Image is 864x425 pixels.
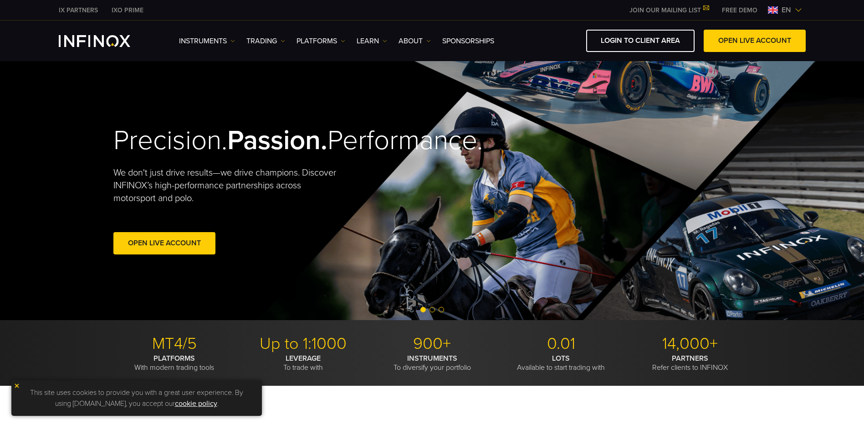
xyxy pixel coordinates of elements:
strong: INSTRUMENTS [407,354,457,363]
a: INFINOX [52,5,105,15]
strong: PARTNERS [672,354,708,363]
img: yellow close icon [14,383,20,389]
a: INFINOX MENU [715,5,764,15]
a: Instruments [179,36,235,47]
p: Up to 1:1000 [242,334,364,354]
strong: LOTS [552,354,570,363]
a: INFINOX [105,5,150,15]
a: Open Live Account [113,232,215,254]
span: Go to slide 2 [429,307,435,312]
a: SPONSORSHIPS [442,36,494,47]
a: ABOUT [399,36,431,47]
p: MT4/5 [113,334,235,354]
h2: Precision. Performance. [113,124,400,157]
span: en [778,5,795,16]
p: This site uses cookies to provide you with a great user experience. By using [DOMAIN_NAME], you a... [16,385,257,411]
a: JOIN OUR MAILING LIST [623,6,715,14]
p: To diversify your portfolio [371,354,493,372]
span: Go to slide 3 [439,307,444,312]
strong: PLATFORMS [153,354,195,363]
a: INFINOX Logo [59,35,152,47]
a: cookie policy [175,399,217,408]
p: 0.01 [500,334,622,354]
p: Refer clients to INFINOX [629,354,751,372]
a: LOGIN TO CLIENT AREA [586,30,695,52]
a: OPEN LIVE ACCOUNT [704,30,806,52]
p: 14,000+ [629,334,751,354]
p: With modern trading tools [113,354,235,372]
p: 900+ [371,334,493,354]
p: We don't just drive results—we drive champions. Discover INFINOX’s high-performance partnerships ... [113,166,343,205]
strong: Passion. [227,124,327,157]
p: To trade with [242,354,364,372]
a: PLATFORMS [297,36,345,47]
span: Go to slide 1 [420,307,426,312]
a: Learn [357,36,387,47]
strong: LEVERAGE [286,354,321,363]
p: Available to start trading with [500,354,622,372]
a: TRADING [246,36,285,47]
